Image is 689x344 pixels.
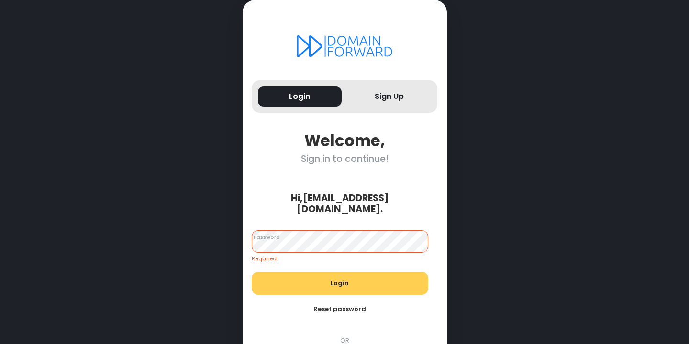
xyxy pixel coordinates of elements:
[247,193,433,215] div: Hi, [EMAIL_ADDRESS][DOMAIN_NAME] .
[252,153,437,164] div: Sign in to continue!
[252,272,428,295] button: Login
[252,255,428,263] div: Required
[258,86,342,107] button: Login
[348,86,432,107] button: Sign Up
[252,131,437,150] div: Welcome,
[252,298,428,321] button: Reset password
